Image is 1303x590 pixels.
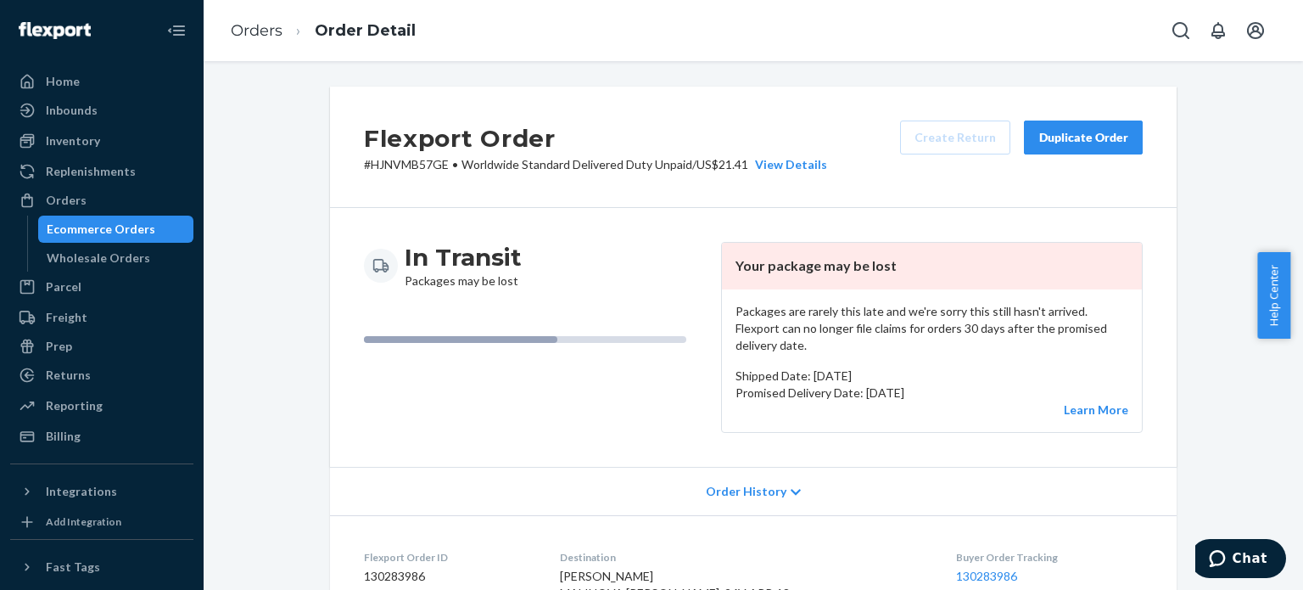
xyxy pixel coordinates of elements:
[159,14,193,48] button: Close Navigation
[10,423,193,450] a: Billing
[10,478,193,505] button: Integrations
[10,127,193,155] a: Inventory
[405,242,522,273] h3: In Transit
[46,309,87,326] div: Freight
[46,338,72,355] div: Prep
[748,156,827,173] button: View Details
[46,132,100,149] div: Inventory
[10,333,193,360] a: Prep
[405,242,522,289] div: Packages may be lost
[452,157,458,171] span: •
[735,303,1128,354] p: Packages are rarely this late and we're sorry this still hasn't arrived. Flexport can no longer f...
[10,362,193,389] a: Returns
[217,6,429,56] ol: breadcrumbs
[1239,14,1272,48] button: Open account menu
[364,156,827,173] p: # HJNVMB57GE / US$21.41
[10,158,193,185] a: Replenishments
[19,22,91,39] img: Flexport logo
[1064,402,1128,417] a: Learn More
[46,428,81,445] div: Billing
[956,569,1017,583] a: 130283986
[46,102,98,119] div: Inbounds
[722,243,1142,289] header: Your package may be lost
[38,244,194,272] a: Wholesale Orders
[10,187,193,214] a: Orders
[46,397,103,414] div: Reporting
[1024,121,1143,155] button: Duplicate Order
[46,192,87,209] div: Orders
[706,483,786,500] span: Order History
[560,550,929,565] dt: Destination
[735,368,1128,385] p: Shipped Date: [DATE]
[10,97,193,124] a: Inbounds
[364,568,533,585] dd: 130283986
[10,553,193,581] button: Fast Tags
[364,121,827,156] h2: Flexport Order
[231,21,282,40] a: Orders
[46,559,100,576] div: Fast Tags
[46,367,91,384] div: Returns
[900,121,1010,155] button: Create Return
[46,514,121,529] div: Add Integration
[735,385,1128,402] p: Promised Delivery Date: [DATE]
[47,250,150,267] div: Wholesale Orders
[1257,252,1290,339] button: Help Center
[46,278,81,295] div: Parcel
[10,68,193,95] a: Home
[364,550,533,565] dt: Flexport Order ID
[1038,129,1128,146] div: Duplicate Order
[46,163,136,180] div: Replenishments
[38,216,194,243] a: Ecommerce Orders
[47,221,155,238] div: Ecommerce Orders
[956,550,1143,565] dt: Buyer Order Tracking
[46,73,80,90] div: Home
[10,512,193,532] a: Add Integration
[10,273,193,301] a: Parcel
[1164,14,1198,48] button: Open Search Box
[461,157,692,171] span: Worldwide Standard Delivered Duty Unpaid
[46,483,117,500] div: Integrations
[315,21,416,40] a: Order Detail
[1195,539,1286,582] iframe: Opens a widget where you can chat to one of our agents
[10,304,193,331] a: Freight
[10,392,193,419] a: Reporting
[1201,14,1235,48] button: Open notifications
